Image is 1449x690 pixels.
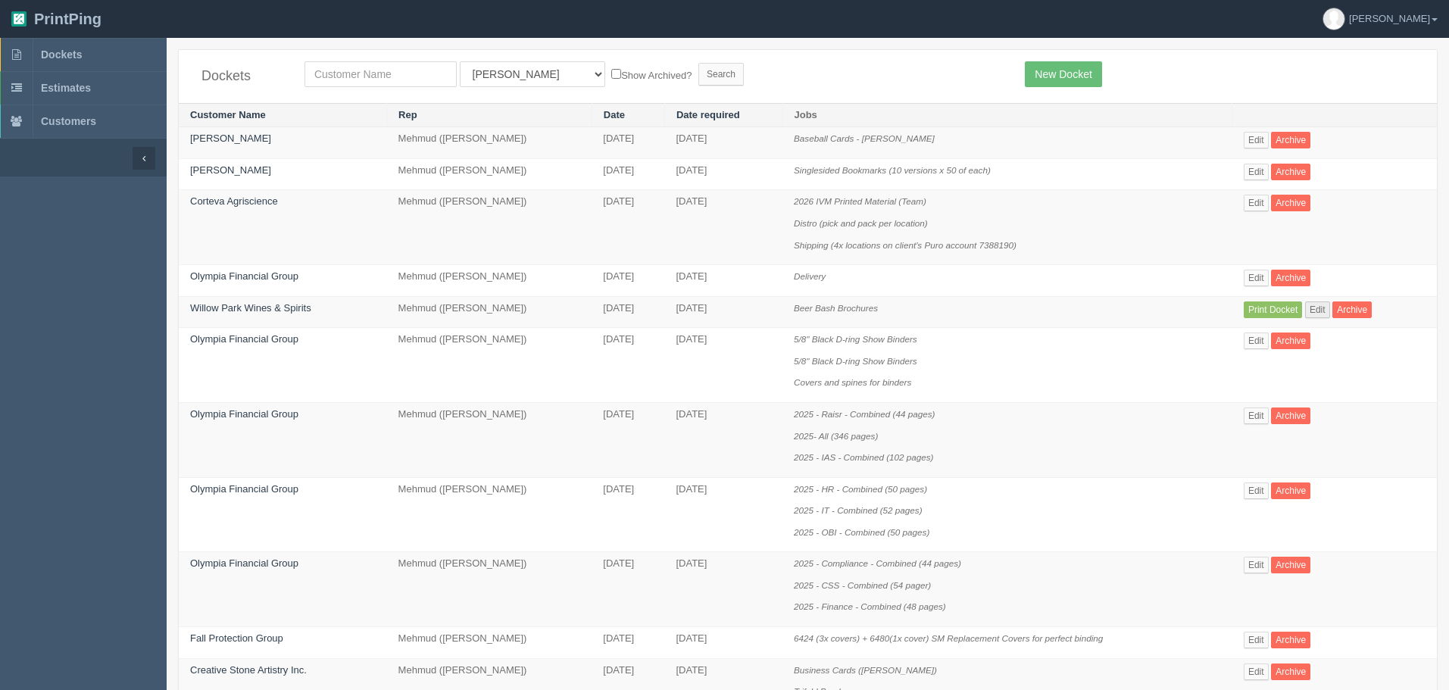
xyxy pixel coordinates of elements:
[387,477,592,552] td: Mehmud ([PERSON_NAME])
[1323,8,1344,30] img: avatar_default-7531ab5dedf162e01f1e0bb0964e6a185e93c5c22dfe317fb01d7f8cd2b1632c.jpg
[794,527,929,537] i: 2025 - OBI - Combined (50 pages)
[794,484,927,494] i: 2025 - HR - Combined (50 pages)
[41,115,96,127] span: Customers
[592,328,664,403] td: [DATE]
[794,196,926,206] i: 2026 IVM Printed Material (Team)
[592,127,664,159] td: [DATE]
[41,48,82,61] span: Dockets
[190,664,307,676] a: Creative Stone Artistry Inc.
[604,109,625,120] a: Date
[794,431,878,441] i: 2025- All (346 pages)
[794,271,826,281] i: Delivery
[794,377,911,387] i: Covers and spines for binders
[794,409,935,419] i: 2025 - Raisr - Combined (44 pages)
[611,69,621,79] input: Show Archived?
[387,328,592,403] td: Mehmud ([PERSON_NAME])
[190,408,298,420] a: Olympia Financial Group
[1271,482,1310,499] a: Archive
[190,557,298,569] a: Olympia Financial Group
[1244,164,1269,180] a: Edit
[592,552,664,627] td: [DATE]
[592,627,664,659] td: [DATE]
[1244,557,1269,573] a: Edit
[794,165,991,175] i: Singlesided Bookmarks (10 versions x 50 of each)
[611,66,692,83] label: Show Archived?
[794,558,961,568] i: 2025 - Compliance - Combined (44 pages)
[190,333,298,345] a: Olympia Financial Group
[794,580,931,590] i: 2025 - CSS - Combined (54 pager)
[592,477,664,552] td: [DATE]
[1271,333,1310,349] a: Archive
[1244,270,1269,286] a: Edit
[592,402,664,477] td: [DATE]
[190,195,278,207] a: Corteva Agriscience
[592,158,664,190] td: [DATE]
[1244,663,1269,680] a: Edit
[1271,557,1310,573] a: Archive
[1271,164,1310,180] a: Archive
[698,63,744,86] input: Search
[1305,301,1330,318] a: Edit
[1244,407,1269,424] a: Edit
[664,477,782,552] td: [DATE]
[1244,195,1269,211] a: Edit
[794,356,917,366] i: 5/8" Black D-ring Show Binders
[190,632,283,644] a: Fall Protection Group
[304,61,457,87] input: Customer Name
[664,190,782,265] td: [DATE]
[1244,333,1269,349] a: Edit
[1271,195,1310,211] a: Archive
[1271,407,1310,424] a: Archive
[794,240,1016,250] i: Shipping (4x locations on client's Puro account 7388190)
[190,109,266,120] a: Customer Name
[664,265,782,297] td: [DATE]
[794,665,937,675] i: Business Cards ([PERSON_NAME])
[387,296,592,328] td: Mehmud ([PERSON_NAME])
[398,109,417,120] a: Rep
[190,133,271,144] a: [PERSON_NAME]
[794,133,935,143] i: Baseball Cards - [PERSON_NAME]
[794,334,917,344] i: 5/8" Black D-ring Show Binders
[664,127,782,159] td: [DATE]
[1244,301,1302,318] a: Print Docket
[387,158,592,190] td: Mehmud ([PERSON_NAME])
[664,402,782,477] td: [DATE]
[664,158,782,190] td: [DATE]
[1244,132,1269,148] a: Edit
[1271,632,1310,648] a: Archive
[11,11,27,27] img: logo-3e63b451c926e2ac314895c53de4908e5d424f24456219fb08d385ab2e579770.png
[387,402,592,477] td: Mehmud ([PERSON_NAME])
[387,627,592,659] td: Mehmud ([PERSON_NAME])
[387,552,592,627] td: Mehmud ([PERSON_NAME])
[592,265,664,297] td: [DATE]
[794,601,946,611] i: 2025 - Finance - Combined (48 pages)
[190,483,298,495] a: Olympia Financial Group
[592,296,664,328] td: [DATE]
[664,296,782,328] td: [DATE]
[1025,61,1101,87] a: New Docket
[190,302,311,314] a: Willow Park Wines & Spirits
[1244,632,1269,648] a: Edit
[664,552,782,627] td: [DATE]
[664,627,782,659] td: [DATE]
[1271,663,1310,680] a: Archive
[794,303,878,313] i: Beer Bash Brochures
[387,127,592,159] td: Mehmud ([PERSON_NAME])
[1271,132,1310,148] a: Archive
[782,103,1232,127] th: Jobs
[664,328,782,403] td: [DATE]
[387,190,592,265] td: Mehmud ([PERSON_NAME])
[794,505,923,515] i: 2025 - IT - Combined (52 pages)
[1244,482,1269,499] a: Edit
[387,265,592,297] td: Mehmud ([PERSON_NAME])
[794,633,1103,643] i: 6424 (3x covers) + 6480(1x cover) SM Replacement Covers for perfect binding
[794,218,928,228] i: Distro (pick and pack per location)
[592,190,664,265] td: [DATE]
[794,452,934,462] i: 2025 - IAS - Combined (102 pages)
[41,82,91,94] span: Estimates
[1332,301,1372,318] a: Archive
[190,270,298,282] a: Olympia Financial Group
[1271,270,1310,286] a: Archive
[676,109,740,120] a: Date required
[190,164,271,176] a: [PERSON_NAME]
